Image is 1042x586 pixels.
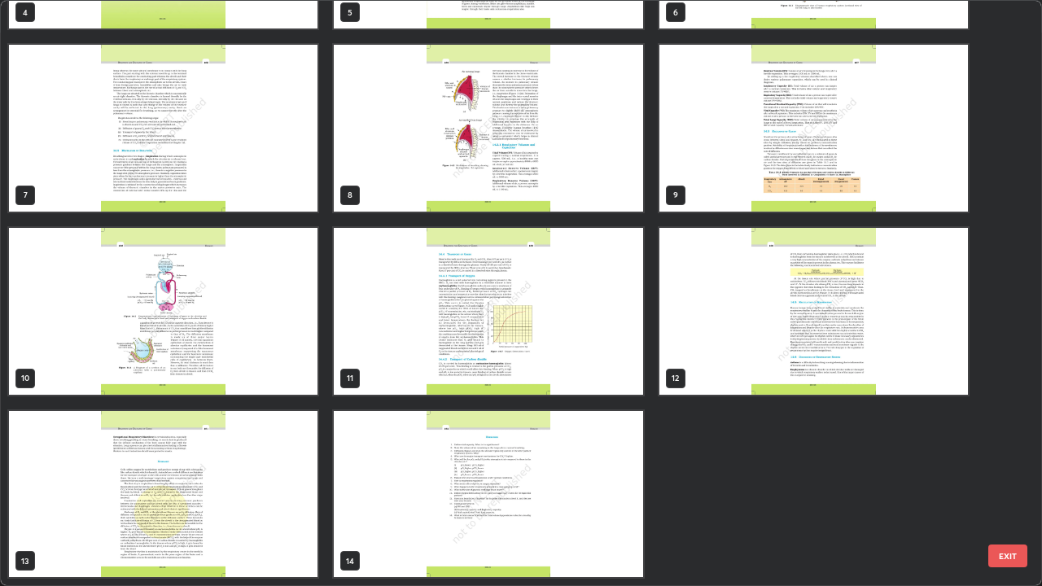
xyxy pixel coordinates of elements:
img: 17235160466SDGZM.pdf [334,45,642,212]
img: 17235160466SDGZM.pdf [659,45,968,212]
img: 17235160466SDGZM.pdf [659,228,968,395]
div: grid [1,1,1013,585]
img: 17235160466SDGZM.pdf [334,411,642,578]
img: 17235160466SDGZM.pdf [9,411,317,578]
button: EXIT [988,544,1027,567]
img: 17235160466SDGZM.pdf [9,45,317,212]
img: 17235160466SDGZM.pdf [9,228,317,395]
img: 17235160466SDGZM.pdf [334,228,642,395]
